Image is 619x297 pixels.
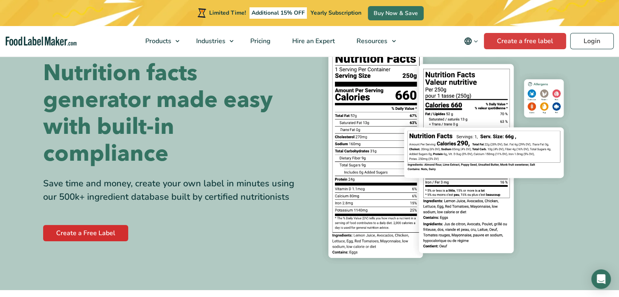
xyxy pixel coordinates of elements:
span: Products [143,37,172,46]
div: Open Intercom Messenger [591,269,611,289]
span: Resources [354,37,388,46]
span: Hire an Expert [290,37,336,46]
span: Limited Time! [209,9,246,17]
a: Hire an Expert [282,26,344,56]
span: Additional 15% OFF [249,7,307,19]
a: Login [570,33,614,49]
div: Save time and money, create your own label in minutes using our 500k+ ingredient database built b... [43,177,304,204]
a: Buy Now & Save [368,6,424,20]
a: Industries [186,26,238,56]
h1: Nutrition facts generator made easy with built-in compliance [43,60,304,167]
span: Industries [194,37,226,46]
span: Pricing [248,37,271,46]
button: Change language [458,33,484,49]
a: Products [135,26,184,56]
a: Pricing [240,26,280,56]
a: Create a free label [484,33,566,49]
a: Resources [346,26,400,56]
a: Food Label Maker homepage [6,37,77,46]
a: Create a Free Label [43,225,128,241]
span: Yearly Subscription [311,9,361,17]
